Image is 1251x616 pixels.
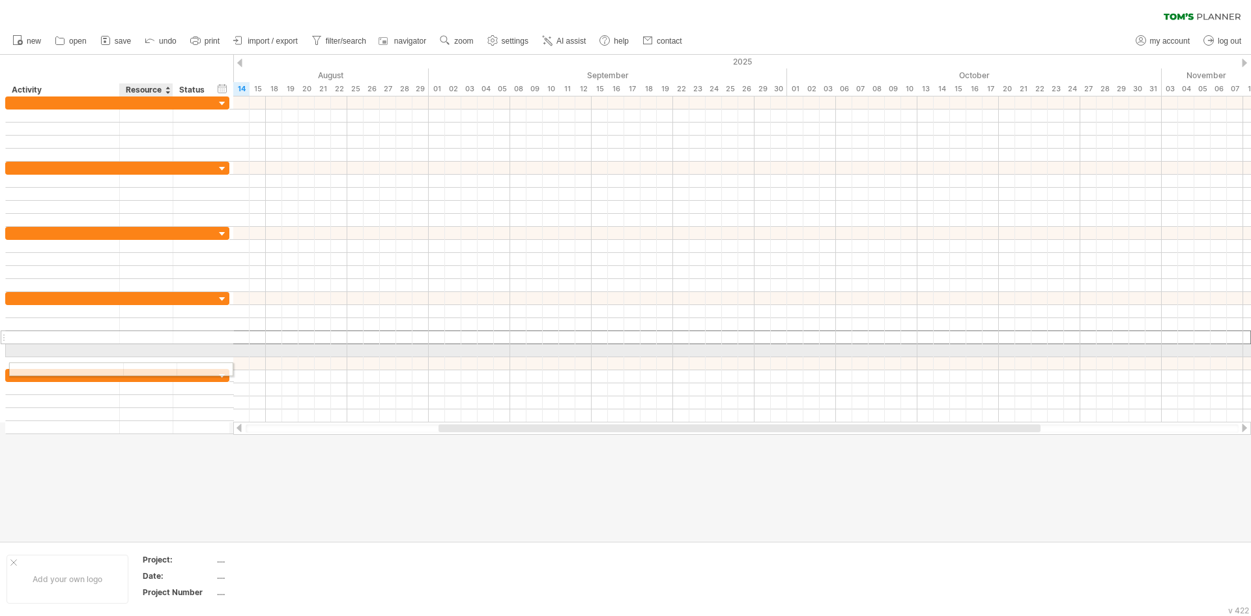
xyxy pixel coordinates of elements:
div: Friday, 19 September 2025 [657,82,673,96]
div: Friday, 5 September 2025 [494,82,510,96]
div: Status [179,83,208,96]
div: Wednesday, 1 October 2025 [787,82,803,96]
div: Monday, 15 September 2025 [592,82,608,96]
div: Monday, 29 September 2025 [755,82,771,96]
div: Date: [143,570,214,581]
span: navigator [394,37,426,46]
div: Tuesday, 2 September 2025 [445,82,461,96]
span: my account [1150,37,1190,46]
span: zoom [454,37,473,46]
div: September 2025 [429,68,787,82]
div: Thursday, 11 September 2025 [559,82,575,96]
span: log out [1218,37,1241,46]
div: Monday, 27 October 2025 [1080,82,1097,96]
div: Tuesday, 19 August 2025 [282,82,298,96]
div: Wednesday, 20 August 2025 [298,82,315,96]
div: .... [217,587,326,598]
div: Friday, 15 August 2025 [250,82,266,96]
span: contact [657,37,682,46]
span: AI assist [556,37,586,46]
div: October 2025 [787,68,1162,82]
div: Tuesday, 28 October 2025 [1097,82,1113,96]
div: Project Number [143,587,214,598]
a: settings [484,33,532,50]
div: Thursday, 14 August 2025 [233,82,250,96]
div: Thursday, 18 September 2025 [640,82,657,96]
div: Monday, 22 September 2025 [673,82,689,96]
div: Friday, 24 October 2025 [1064,82,1080,96]
div: Wednesday, 29 October 2025 [1113,82,1129,96]
span: print [205,37,220,46]
div: Thursday, 25 September 2025 [722,82,738,96]
div: Tuesday, 26 August 2025 [364,82,380,96]
a: navigator [377,33,430,50]
div: Friday, 31 October 2025 [1145,82,1162,96]
div: August 2025 [87,68,429,82]
div: Friday, 10 October 2025 [901,82,917,96]
div: Tuesday, 21 October 2025 [1015,82,1031,96]
div: Monday, 13 October 2025 [917,82,934,96]
div: Friday, 7 November 2025 [1227,82,1243,96]
div: Monday, 18 August 2025 [266,82,282,96]
div: Wednesday, 5 November 2025 [1194,82,1211,96]
div: Project: [143,554,214,565]
div: Activity [12,83,112,96]
div: Monday, 3 November 2025 [1162,82,1178,96]
a: open [51,33,91,50]
div: .... [217,554,326,565]
span: filter/search [326,37,366,46]
div: Friday, 17 October 2025 [983,82,999,96]
span: open [69,37,87,46]
div: Monday, 1 September 2025 [429,82,445,96]
div: Add your own logo [7,555,128,604]
div: Thursday, 23 October 2025 [1048,82,1064,96]
div: Wednesday, 3 September 2025 [461,82,478,96]
div: Wednesday, 22 October 2025 [1031,82,1048,96]
div: Friday, 22 August 2025 [331,82,347,96]
div: Tuesday, 14 October 2025 [934,82,950,96]
div: Tuesday, 9 September 2025 [526,82,543,96]
a: filter/search [308,33,370,50]
div: Wednesday, 10 September 2025 [543,82,559,96]
a: save [97,33,135,50]
div: Wednesday, 15 October 2025 [950,82,966,96]
div: Tuesday, 7 October 2025 [852,82,869,96]
div: Wednesday, 17 September 2025 [624,82,640,96]
div: Friday, 26 September 2025 [738,82,755,96]
div: Friday, 12 September 2025 [575,82,592,96]
a: import / export [230,33,302,50]
div: Thursday, 28 August 2025 [396,82,412,96]
span: import / export [248,37,298,46]
div: Resource [126,83,165,96]
span: save [115,37,131,46]
a: log out [1200,33,1245,50]
a: print [187,33,223,50]
a: new [9,33,45,50]
div: Tuesday, 30 September 2025 [771,82,787,96]
a: undo [141,33,180,50]
div: Wednesday, 24 September 2025 [706,82,722,96]
a: zoom [437,33,477,50]
a: AI assist [539,33,590,50]
span: settings [502,37,528,46]
span: undo [159,37,177,46]
div: Monday, 20 October 2025 [999,82,1015,96]
div: Tuesday, 16 September 2025 [608,82,624,96]
a: my account [1132,33,1194,50]
div: Thursday, 2 October 2025 [803,82,820,96]
div: Thursday, 9 October 2025 [885,82,901,96]
div: .... [217,570,326,581]
div: Monday, 25 August 2025 [347,82,364,96]
div: Wednesday, 8 October 2025 [869,82,885,96]
div: Thursday, 16 October 2025 [966,82,983,96]
div: Monday, 8 September 2025 [510,82,526,96]
a: help [596,33,633,50]
span: new [27,37,41,46]
span: help [614,37,629,46]
div: Thursday, 4 September 2025 [478,82,494,96]
div: Tuesday, 23 September 2025 [689,82,706,96]
div: Thursday, 30 October 2025 [1129,82,1145,96]
div: Monday, 6 October 2025 [836,82,852,96]
div: Friday, 3 October 2025 [820,82,836,96]
div: Friday, 29 August 2025 [412,82,429,96]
